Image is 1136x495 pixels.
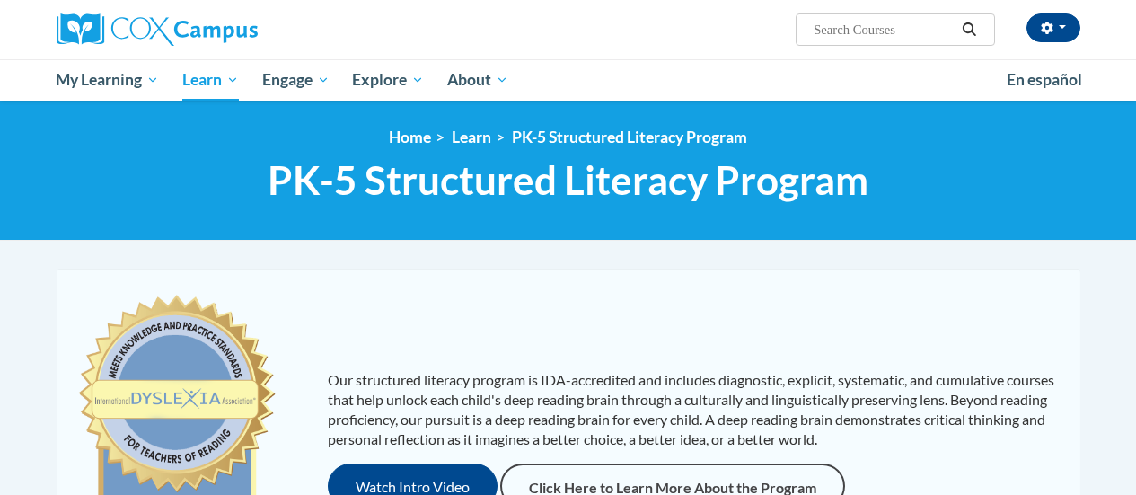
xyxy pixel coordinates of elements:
[251,59,341,101] a: Engage
[1007,70,1082,89] span: En español
[328,370,1062,449] p: Our structured literacy program is IDA-accredited and includes diagnostic, explicit, systematic, ...
[436,59,520,101] a: About
[268,156,868,204] span: PK-5 Structured Literacy Program
[452,128,491,146] a: Learn
[812,19,955,40] input: Search Courses
[43,59,1094,101] div: Main menu
[57,13,258,46] img: Cox Campus
[512,128,747,146] a: PK-5 Structured Literacy Program
[389,128,431,146] a: Home
[352,69,424,91] span: Explore
[45,59,172,101] a: My Learning
[171,59,251,101] a: Learn
[182,69,239,91] span: Learn
[447,69,508,91] span: About
[56,69,159,91] span: My Learning
[262,69,330,91] span: Engage
[995,61,1094,99] a: En español
[955,19,982,40] button: Search
[57,13,380,46] a: Cox Campus
[1026,13,1080,42] button: Account Settings
[340,59,436,101] a: Explore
